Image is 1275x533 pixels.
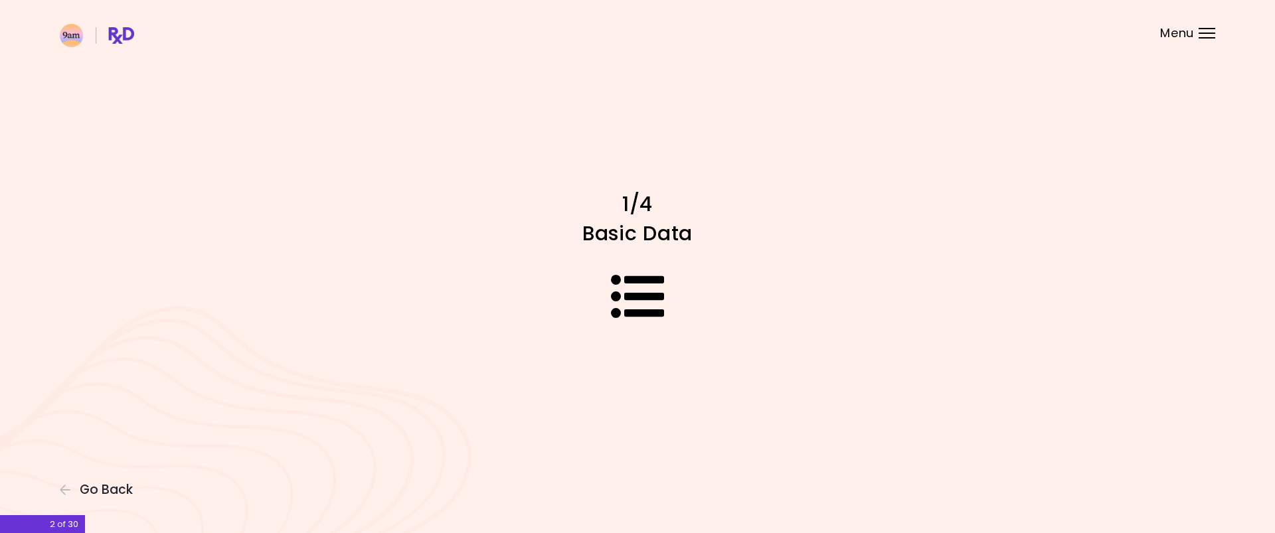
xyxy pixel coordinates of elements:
[60,24,134,47] img: RxDiet
[80,483,133,497] span: Go Back
[405,191,870,217] h1: 1/4
[1160,27,1194,39] span: Menu
[405,220,870,246] h1: Basic Data
[60,483,139,497] button: Go Back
